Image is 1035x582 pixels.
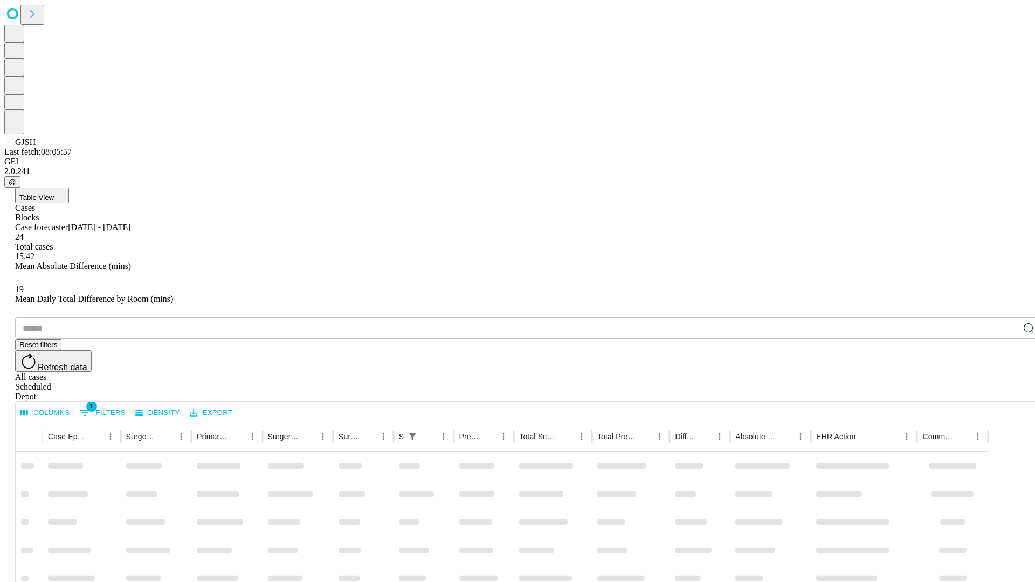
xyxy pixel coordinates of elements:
[793,429,808,444] button: Menu
[158,429,174,444] button: Sort
[15,242,53,251] span: Total cases
[4,147,72,156] span: Last fetch: 08:05:57
[922,432,954,441] div: Comments
[48,432,87,441] div: Case Epic Id
[597,432,636,441] div: Total Predicted Duration
[421,429,436,444] button: Sort
[230,429,245,444] button: Sort
[519,432,558,441] div: Total Scheduled Duration
[697,429,712,444] button: Sort
[245,429,260,444] button: Menu
[103,429,118,444] button: Menu
[376,429,391,444] button: Menu
[481,429,496,444] button: Sort
[15,223,68,232] span: Case forecaster
[496,429,511,444] button: Menu
[38,363,87,372] span: Refresh data
[133,405,183,421] button: Density
[174,429,189,444] button: Menu
[15,137,36,147] span: GJSH
[268,432,299,441] div: Surgery Name
[315,429,330,444] button: Menu
[77,404,128,421] button: Show filters
[19,341,57,349] span: Reset filters
[4,167,1031,176] div: 2.0.241
[19,193,54,202] span: Table View
[15,252,34,261] span: 15.42
[559,429,574,444] button: Sort
[15,294,173,303] span: Mean Daily Total Difference by Room (mins)
[15,339,61,350] button: Reset filters
[187,405,235,421] button: Export
[675,432,696,441] div: Difference
[459,432,480,441] div: Predicted In Room Duration
[405,429,420,444] div: 1 active filter
[712,429,727,444] button: Menu
[816,432,855,441] div: EHR Action
[15,188,69,203] button: Table View
[88,429,103,444] button: Sort
[899,429,914,444] button: Menu
[15,261,131,271] span: Mean Absolute Difference (mins)
[18,405,73,421] button: Select columns
[405,429,420,444] button: Show filters
[399,432,404,441] div: Scheduled In Room Duration
[9,178,16,186] span: @
[735,432,777,441] div: Absolute Difference
[197,432,228,441] div: Primary Service
[637,429,652,444] button: Sort
[4,157,1031,167] div: GEI
[574,429,589,444] button: Menu
[86,401,97,412] span: 1
[126,432,157,441] div: Surgeon Name
[970,429,985,444] button: Menu
[436,429,451,444] button: Menu
[300,429,315,444] button: Sort
[68,223,130,232] span: [DATE] - [DATE]
[857,429,872,444] button: Sort
[778,429,793,444] button: Sort
[4,176,20,188] button: @
[15,350,92,372] button: Refresh data
[955,429,970,444] button: Sort
[15,285,24,294] span: 19
[652,429,667,444] button: Menu
[361,429,376,444] button: Sort
[339,432,360,441] div: Surgery Date
[15,232,24,241] span: 24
